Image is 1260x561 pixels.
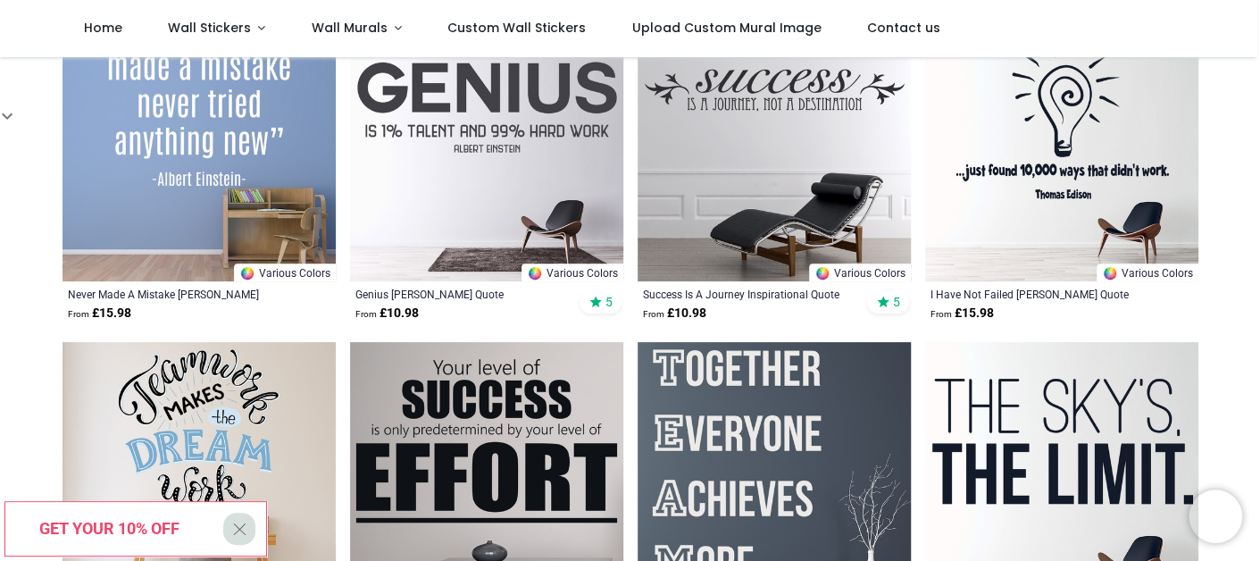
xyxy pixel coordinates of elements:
iframe: Brevo live chat [1189,490,1242,543]
a: Success Is A Journey Inspirational Quote [643,287,853,301]
span: Home [84,19,122,37]
span: Contact us [867,19,940,37]
a: Various Colors [522,264,623,281]
span: From [930,309,952,319]
a: Various Colors [809,264,911,281]
img: Never Made A Mistake Einstein Quote Wall Sticker [63,8,336,281]
img: Color Wheel [527,265,543,281]
span: Upload Custom Mural Image [631,19,821,37]
img: Color Wheel [239,265,255,281]
img: Genius Albert Einstein Quote Wall Sticker [350,8,623,281]
span: 5 [605,294,613,310]
img: I Have Not Failed Thomas Edison Quote Wall Sticker [925,8,1198,281]
span: From [68,309,89,319]
span: Wall Murals [312,19,388,37]
strong: £ 15.98 [68,305,131,322]
strong: £ 10.98 [355,305,419,322]
a: Never Made A Mistake [PERSON_NAME] Quote [68,287,278,301]
img: Color Wheel [1102,265,1118,281]
span: From [643,309,664,319]
a: Various Colors [234,264,336,281]
span: 5 [893,294,900,310]
a: Genius [PERSON_NAME] Quote [355,287,565,301]
span: Custom Wall Stickers [447,19,586,37]
span: From [355,309,377,319]
img: Success Is A Journey Inspirational Quote Wall Sticker - Mod4 [638,8,911,281]
img: Color Wheel [814,265,830,281]
strong: £ 15.98 [930,305,994,322]
a: I Have Not Failed [PERSON_NAME] Quote [930,287,1140,301]
a: Various Colors [1097,264,1198,281]
strong: £ 10.98 [643,305,706,322]
span: Wall Stickers [168,19,251,37]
